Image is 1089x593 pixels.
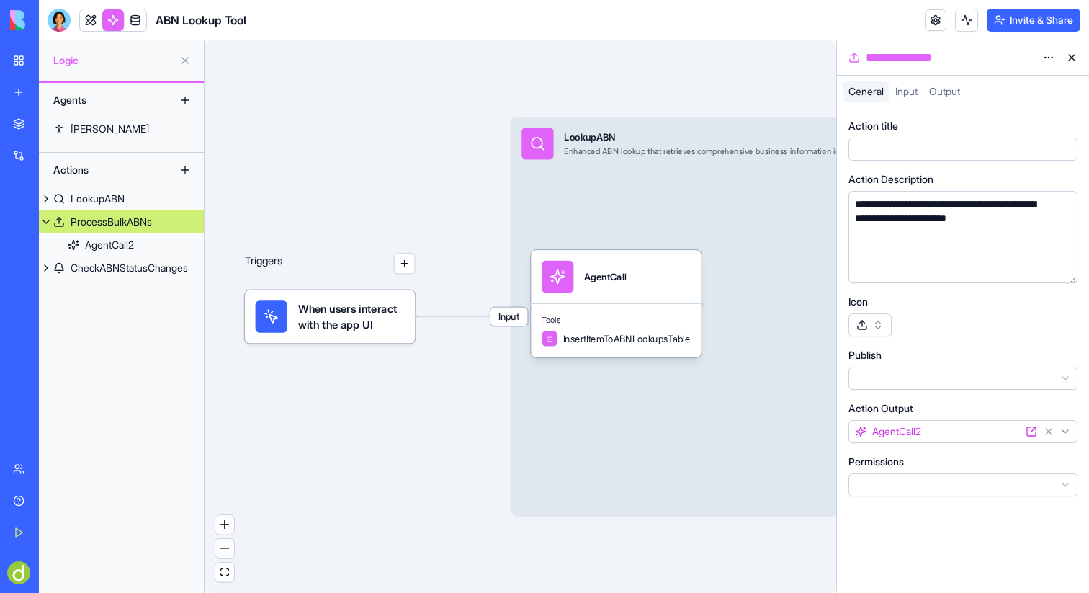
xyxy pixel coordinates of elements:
div: [PERSON_NAME] [71,122,149,136]
button: zoom in [215,515,234,535]
div: Actions [46,159,161,182]
span: Input [895,85,918,97]
div: Agents [46,89,161,112]
div: CheckABNStatusChanges [71,261,188,275]
div: InputLookupABNEnhanced ABN lookup that retrieves comprehensive business information including con... [511,117,1049,516]
span: Tools [542,315,691,326]
span: Input [490,308,528,326]
span: ABN Lookup Tool [156,12,246,29]
div: AgentCallToolsInsertItemToABNLookupsTable [531,250,702,357]
div: When users interact with the app UI [245,290,416,344]
p: Triggers [245,253,283,275]
label: Icon [848,295,868,309]
a: [PERSON_NAME] [39,117,204,141]
a: AgentCall2 [39,233,204,257]
div: LookupABN [564,130,963,143]
span: InsertItemToABNLookupsTable [563,332,691,345]
label: Action title [848,119,898,133]
div: AgentCall2 [85,238,134,252]
label: Publish [848,348,882,362]
button: Invite & Share [987,9,1080,32]
button: zoom out [215,539,234,558]
img: ACg8ocKLiuxVlZxYqIFm0sXpc2U2V2xjLcGUMZAI5jTIVym1qABw4lvf=s96-c [7,561,30,584]
button: fit view [215,563,234,582]
div: AgentCall [584,270,626,283]
label: Permissions [848,455,904,469]
span: When users interact with the app UI [298,300,405,332]
span: General [848,85,884,97]
label: Action Description [848,172,933,187]
a: CheckABNStatusChanges [39,257,204,280]
img: logo [10,10,99,30]
a: LookupABN [39,187,204,210]
div: Triggers [245,210,416,344]
div: Enhanced ABN lookup that retrieves comprehensive business information including contact details a... [564,146,963,157]
div: ProcessBulkABNs [71,215,152,229]
label: Action Output [848,401,913,416]
span: Output [929,85,960,97]
div: LookupABN [71,192,125,206]
span: Logic [53,53,174,68]
a: ProcessBulkABNs [39,210,204,233]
